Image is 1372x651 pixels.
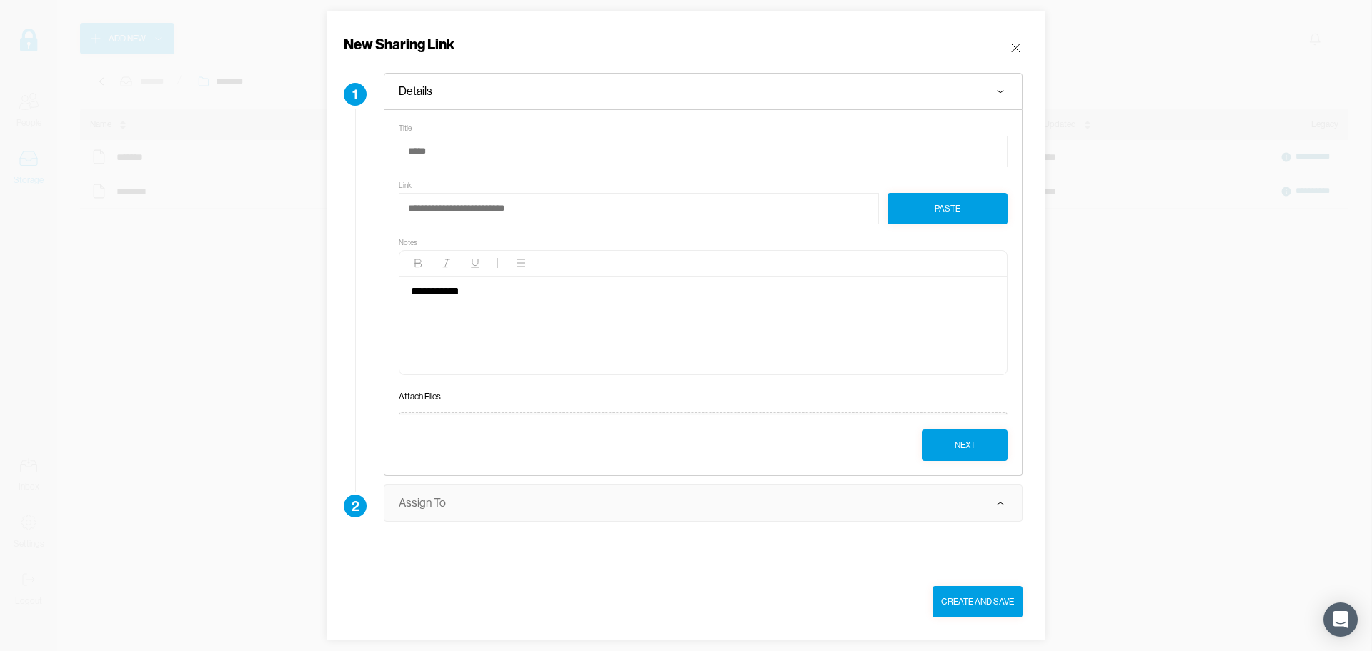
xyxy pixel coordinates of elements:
div: Open Intercom Messenger [1323,602,1358,637]
div: Create and Save [941,595,1014,609]
div: Attach Files [399,389,441,404]
div: Title [399,124,412,133]
div: Assign To [399,496,446,510]
div: 2 [344,495,367,517]
div: Details [399,84,432,99]
div: Notes [399,239,1008,247]
div: Paste [935,202,960,216]
button: Create and Save [933,586,1023,617]
button: Next [922,429,1008,461]
div: New Sharing Link [344,34,454,54]
div: Next [955,438,975,452]
button: Paste [888,193,1008,224]
div: Link [399,182,412,190]
div: Drag & Drop some files here, orclickto select files [399,412,1008,461]
div: 1 [344,83,367,106]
